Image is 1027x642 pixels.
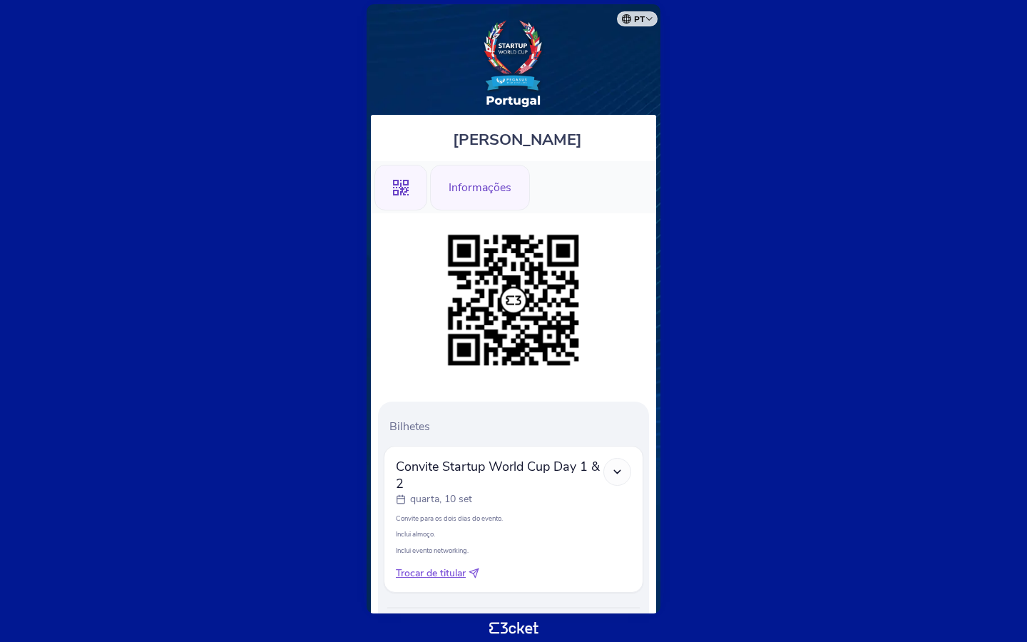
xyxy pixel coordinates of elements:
[453,129,582,151] span: [PERSON_NAME]
[430,178,530,194] a: Informações
[396,566,466,581] span: Trocar de titular
[430,165,530,210] div: Informações
[441,228,586,373] img: d8d83acc28a04046905f0cb6976aef98.png
[396,546,631,555] p: Inclui evento networking.
[396,514,631,523] p: Convite para os dois dias do evento.
[389,419,643,434] p: Bilhetes
[410,492,472,506] p: quarta, 10 set
[396,458,603,492] span: Convite Startup World Cup Day 1 & 2
[481,19,546,108] img: Startup World Cup Portugal
[396,529,631,539] p: Inclui almoço.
